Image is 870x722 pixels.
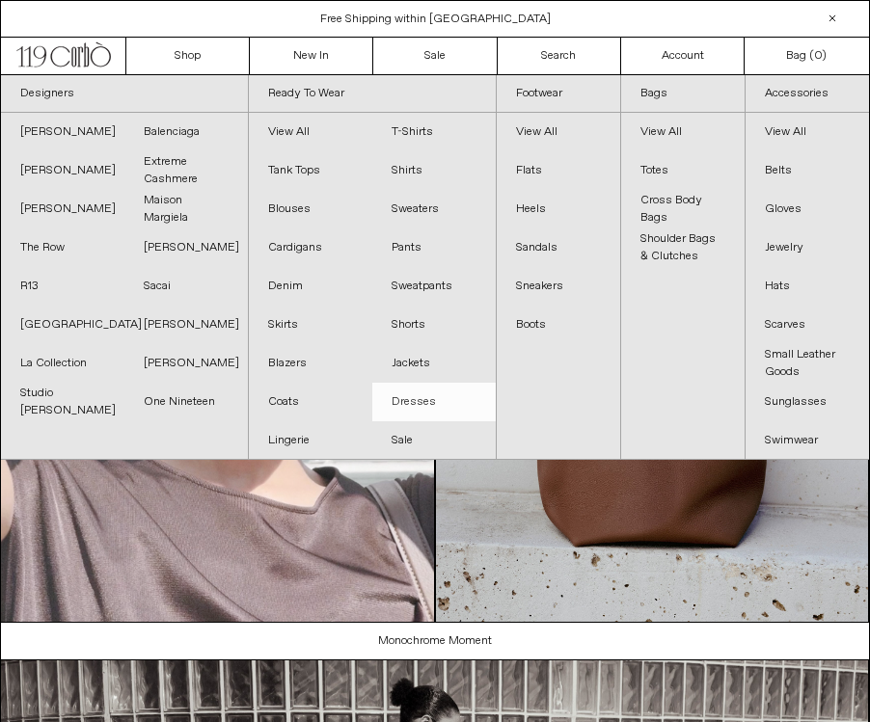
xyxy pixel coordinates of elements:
a: Sweaters [372,190,496,228]
a: Heels [497,190,620,228]
a: New In [250,38,373,74]
a: View All [497,113,620,151]
a: Hats [746,267,869,306]
a: Flats [497,151,620,190]
a: Designers [1,75,248,113]
a: Skirts [249,306,372,344]
a: R13 [1,267,124,306]
a: Sandals [497,228,620,267]
a: [PERSON_NAME] [124,306,248,344]
a: Cross Body Bags [621,190,745,228]
a: [PERSON_NAME] [124,228,248,267]
a: One Nineteen [124,383,248,421]
a: Blouses [249,190,372,228]
span: 0 [814,48,822,64]
a: Footwear [497,75,620,113]
a: Accessories [746,75,869,113]
a: Pants [372,228,496,267]
a: Bag () [745,38,868,74]
a: Sale [372,421,496,460]
a: Dresses [372,383,496,421]
a: Shop [126,38,250,74]
a: Denim [249,267,372,306]
a: Boots [497,306,620,344]
a: Small Leather Goods [746,344,869,383]
a: Sale [373,38,497,74]
a: Search [498,38,621,74]
span: ) [814,47,827,65]
a: View All [621,113,745,151]
a: Blazers [249,344,372,383]
a: Sweatpants [372,267,496,306]
a: [PERSON_NAME] [1,151,124,190]
a: [PERSON_NAME] [1,190,124,228]
a: Totes [621,151,745,190]
a: Swimwear [746,421,869,460]
a: Your browser does not support the video tag. [1,611,435,627]
a: View All [249,113,372,151]
a: Jewelry [746,228,869,267]
a: Sneakers [497,267,620,306]
a: Studio [PERSON_NAME] [1,383,124,421]
a: The Row [1,228,124,267]
a: Shorts [372,306,496,344]
a: Bags [621,75,745,113]
a: Coats [249,383,372,421]
a: Balenciaga [124,113,248,151]
a: Extreme Cashmere [124,151,248,190]
a: Scarves [746,306,869,344]
a: Belts [746,151,869,190]
a: Ready To Wear [249,75,496,113]
a: La Collection [1,344,124,383]
a: Free Shipping within [GEOGRAPHIC_DATA] [320,12,551,27]
a: Shirts [372,151,496,190]
a: Gloves [746,190,869,228]
a: Tank Tops [249,151,372,190]
a: [GEOGRAPHIC_DATA] [1,306,124,344]
a: [PERSON_NAME] [1,113,124,151]
a: T-Shirts [372,113,496,151]
a: Sacai [124,267,248,306]
a: [PERSON_NAME] [124,344,248,383]
a: Lingerie [249,421,372,460]
a: Account [621,38,745,74]
a: Maison Margiela [124,190,248,228]
a: Monochrome Moment [1,623,870,659]
a: Sunglasses [746,383,869,421]
a: View All [746,113,869,151]
a: Jackets [372,344,496,383]
a: Cardigans [249,228,372,267]
a: Shoulder Bags & Clutches [621,228,745,267]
